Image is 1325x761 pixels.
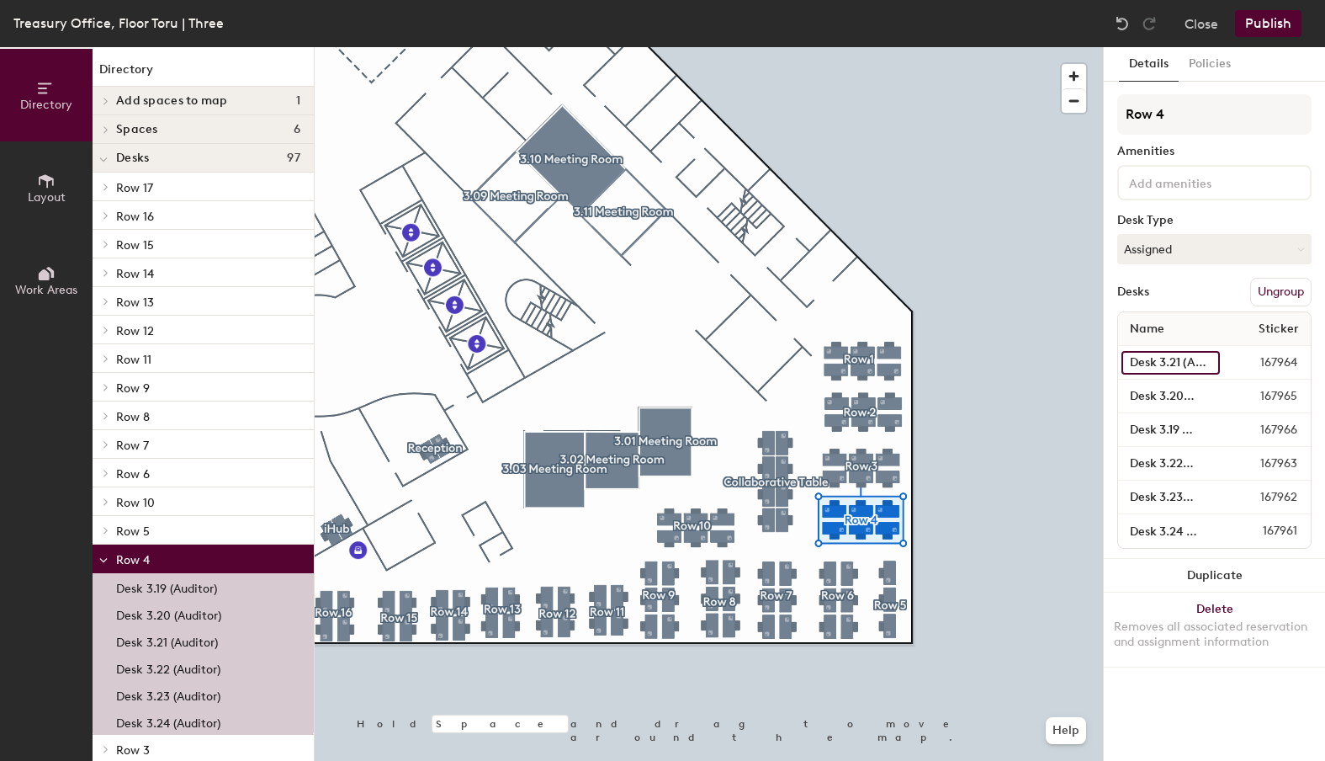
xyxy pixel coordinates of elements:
[116,684,220,704] p: Desk 3.23 (Auditor)
[116,711,220,731] p: Desk 3.24 (Auditor)
[116,631,218,650] p: Desk 3.21 (Auditor)
[116,123,158,136] span: Spaces
[116,94,228,108] span: Add spaces to map
[1220,488,1307,507] span: 167962
[1121,519,1222,543] input: Unnamed desk
[116,657,220,677] p: Desk 3.22 (Auditor)
[116,524,150,539] span: Row 5
[1185,10,1218,37] button: Close
[116,496,155,510] span: Row 10
[296,94,300,108] span: 1
[1117,234,1312,264] button: Assigned
[1121,418,1220,442] input: Unnamed desk
[1222,522,1307,540] span: 167961
[116,410,150,424] span: Row 8
[1220,387,1307,406] span: 167965
[1121,452,1220,476] input: Unnamed desk
[28,190,66,205] span: Layout
[1220,354,1307,372] span: 167964
[1121,314,1173,344] span: Name
[1119,47,1179,82] button: Details
[13,13,224,34] div: Treasury Office, Floor Toru | Three
[116,152,149,165] span: Desks
[1104,559,1325,593] button: Duplicate
[1220,455,1307,473] span: 167963
[1117,145,1312,158] div: Amenities
[1121,486,1220,509] input: Unnamed desk
[1250,314,1307,344] span: Sticker
[1141,15,1158,32] img: Redo
[116,553,150,567] span: Row 4
[1117,285,1149,299] div: Desks
[1114,620,1315,650] div: Removes all associated reservation and assignment information
[1114,15,1131,32] img: Undo
[1121,351,1220,375] input: Unnamed desk
[116,238,154,253] span: Row 15
[1046,717,1086,744] button: Help
[93,61,314,87] h1: Directory
[1117,214,1312,227] div: Desk Type
[116,381,150,396] span: Row 9
[1104,593,1325,667] button: DeleteRemoves all associated reservation and assignment information
[116,353,151,367] span: Row 11
[116,439,149,453] span: Row 7
[116,324,154,338] span: Row 12
[1121,385,1220,408] input: Unnamed desk
[15,283,77,297] span: Work Areas
[116,267,154,281] span: Row 14
[1235,10,1301,37] button: Publish
[116,295,154,310] span: Row 13
[287,152,300,165] span: 97
[1126,172,1277,192] input: Add amenities
[1250,278,1312,306] button: Ungroup
[294,123,300,136] span: 6
[116,743,150,758] span: Row 3
[20,98,72,112] span: Directory
[116,467,150,482] span: Row 6
[116,210,154,224] span: Row 16
[1179,47,1241,82] button: Policies
[116,181,153,195] span: Row 17
[116,604,221,623] p: Desk 3.20 (Auditor)
[1220,421,1307,439] span: 167966
[116,577,217,596] p: Desk 3.19 (Auditor)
